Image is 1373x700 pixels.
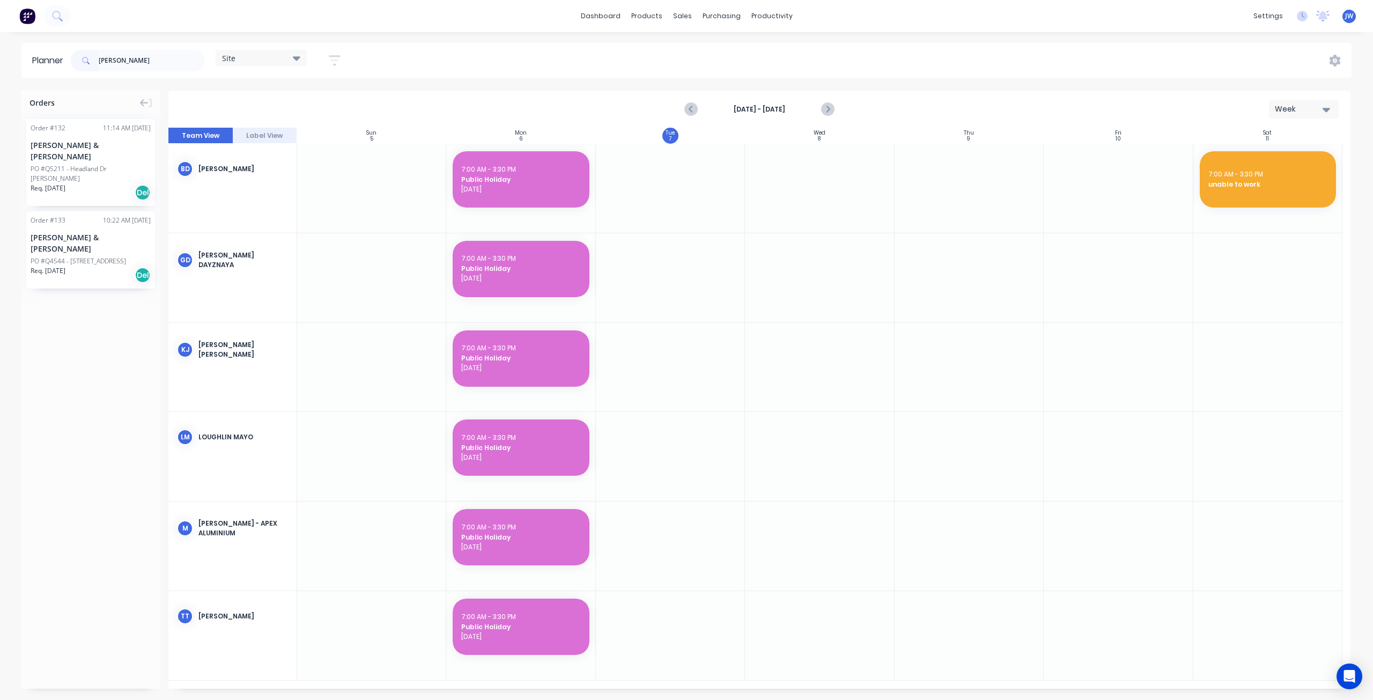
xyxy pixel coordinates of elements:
[461,453,580,462] span: [DATE]
[461,343,516,352] span: 7:00 AM - 3:30 PM
[31,139,151,162] div: [PERSON_NAME] & [PERSON_NAME]
[198,432,288,442] div: Loughlin Mayo
[461,165,516,174] span: 7:00 AM - 3:30 PM
[697,8,746,24] div: purchasing
[198,340,288,359] div: [PERSON_NAME] [PERSON_NAME]
[461,264,580,274] span: Public Holiday
[177,342,193,358] div: KJ
[461,612,516,621] span: 7:00 AM - 3:30 PM
[31,216,65,225] div: Order # 133
[461,622,580,632] span: Public Holiday
[461,533,580,542] span: Public Holiday
[1248,8,1288,24] div: settings
[461,542,580,552] span: [DATE]
[177,608,193,624] div: TT
[746,8,798,24] div: productivity
[668,8,697,24] div: sales
[31,232,151,254] div: [PERSON_NAME] & [PERSON_NAME]
[177,520,193,536] div: M
[461,274,580,283] span: [DATE]
[461,632,580,642] span: [DATE]
[1115,130,1121,136] div: Fri
[1263,130,1272,136] div: Sat
[222,53,235,64] span: Site
[135,267,151,283] div: Del
[1269,100,1339,119] button: Week
[461,433,516,442] span: 7:00 AM - 3:30 PM
[1208,170,1263,179] span: 7:00 AM - 3:30 PM
[461,522,516,532] span: 7:00 AM - 3:30 PM
[1345,11,1353,21] span: JW
[519,136,523,142] div: 6
[515,130,527,136] div: Mon
[233,128,297,144] button: Label View
[198,611,288,621] div: [PERSON_NAME]
[626,8,668,24] div: products
[461,254,516,263] span: 7:00 AM - 3:30 PM
[177,252,193,268] div: GD
[177,161,193,177] div: BD
[967,136,970,142] div: 9
[366,130,377,136] div: Sun
[32,54,69,67] div: Planner
[31,123,65,133] div: Order # 132
[19,8,35,24] img: Factory
[31,164,151,183] div: PO #Q5211 - Headland Dr [PERSON_NAME]
[103,123,151,133] div: 11:14 AM [DATE]
[669,136,671,142] div: 7
[31,183,65,193] span: Req. [DATE]
[177,429,193,445] div: LM
[814,130,825,136] div: Wed
[31,266,65,276] span: Req. [DATE]
[461,185,580,194] span: [DATE]
[1116,136,1121,142] div: 10
[370,136,373,142] div: 5
[461,363,580,373] span: [DATE]
[964,130,974,136] div: Thu
[99,50,205,71] input: Search for orders...
[461,443,580,453] span: Public Holiday
[461,353,580,363] span: Public Holiday
[168,128,233,144] button: Team View
[198,519,288,538] div: [PERSON_NAME] - Apex Aluminium
[1266,136,1269,142] div: 11
[198,250,288,270] div: [PERSON_NAME] Dayznaya
[198,164,288,174] div: [PERSON_NAME]
[575,8,626,24] a: dashboard
[135,185,151,201] div: Del
[1275,104,1324,115] div: Week
[706,105,813,114] strong: [DATE] - [DATE]
[666,130,675,136] div: Tue
[1337,664,1362,689] div: Open Intercom Messenger
[103,216,151,225] div: 10:22 AM [DATE]
[461,175,580,185] span: Public Holiday
[818,136,821,142] div: 8
[1208,180,1327,189] span: unable to work
[29,97,55,108] span: Orders
[31,256,126,266] div: PO #Q4544 - [STREET_ADDRESS]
